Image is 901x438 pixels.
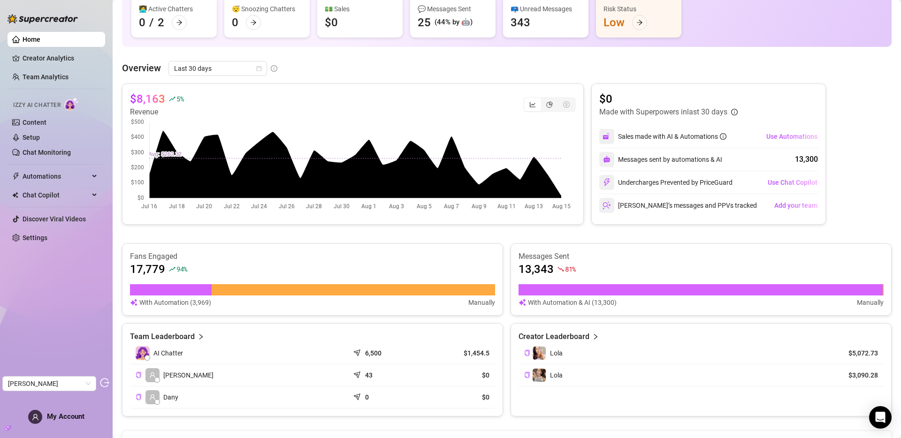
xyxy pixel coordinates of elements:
span: rise [169,96,176,102]
img: svg%3e [603,132,611,141]
span: user [149,372,156,378]
div: Messages sent by automations & AI [599,152,722,167]
div: [PERSON_NAME]’s messages and PPVs tracked [599,198,757,213]
article: Made with Superpowers in last 30 days [599,106,727,118]
img: logo-BBDzfeDw.svg [8,14,78,23]
span: copy [136,372,142,378]
span: 94 % [176,264,187,273]
a: Home [23,36,40,43]
span: Lola [550,371,563,379]
article: $0 [428,393,489,402]
span: send [353,369,363,378]
span: My Account [47,412,84,421]
span: Lola [550,349,563,357]
img: svg%3e [603,156,611,163]
button: Copy Teammate ID [136,371,142,378]
img: svg%3e [603,201,611,210]
span: Add your team [774,202,817,209]
span: arrow-right [176,19,183,26]
span: Use Chat Copilot [768,179,817,186]
div: 13,300 [795,154,818,165]
span: right [198,331,204,342]
div: 25 [418,15,431,30]
div: 😴 Snoozing Chatters [232,4,302,14]
img: Lola [533,369,546,382]
span: copy [136,394,142,400]
span: Zach M [8,377,91,391]
span: line-chart [529,101,536,108]
article: With Automation & AI (13,300) [528,297,617,308]
article: Revenue [130,106,183,118]
div: 0 [232,15,238,30]
div: 💬 Messages Sent [418,4,488,14]
a: Creator Analytics [23,51,98,66]
div: (44% by 🤖) [435,17,473,28]
span: user [32,414,39,421]
img: Lola [533,347,546,360]
span: Use Automations [766,133,817,140]
span: pie-chart [546,101,553,108]
span: arrow-right [250,19,257,26]
div: Undercharges Prevented by PriceGuard [599,175,733,190]
article: $0 [428,370,489,380]
button: Copy Teammate ID [136,393,142,400]
img: Chat Copilot [12,192,18,198]
span: fall [557,266,564,272]
article: Manually [857,297,884,308]
div: Open Intercom Messenger [869,406,892,429]
span: thunderbolt [12,173,20,180]
a: Discover Viral Videos [23,215,86,223]
article: 43 [365,370,373,380]
span: right [592,331,599,342]
span: info-circle [731,109,738,115]
div: 💵 Sales [325,4,395,14]
article: Messages Sent [519,251,884,262]
article: $3,090.28 [835,370,878,380]
button: Copy Creator ID [524,349,530,356]
div: 👩‍💻 Active Chatters [139,4,209,14]
a: Team Analytics [23,73,69,81]
div: Sales made with AI & Automations [618,131,726,142]
article: $5,072.73 [835,348,878,358]
article: $0 [599,91,738,106]
span: logout [100,378,109,387]
a: Setup [23,134,40,141]
article: 13,343 [519,262,554,277]
span: dollar-circle [563,101,570,108]
button: Add your team [774,198,818,213]
span: [PERSON_NAME] [163,370,214,380]
img: AI Chatter [64,97,79,111]
span: copy [524,350,530,356]
span: arrow-right [636,19,643,26]
article: $8,163 [130,91,165,106]
span: send [353,347,363,356]
article: Fans Engaged [130,251,495,262]
span: info-circle [271,65,277,72]
button: Use Chat Copilot [767,175,818,190]
article: Creator Leaderboard [519,331,589,342]
span: Last 30 days [174,61,261,76]
span: info-circle [720,133,726,140]
button: Use Automations [766,129,818,144]
a: Settings [23,234,47,242]
span: Izzy AI Chatter [13,101,61,110]
div: $0 [325,15,338,30]
span: Chat Copilot [23,188,89,203]
span: 5 % [176,94,183,103]
article: 0 [365,393,369,402]
img: izzy-ai-chatter-avatar-DDCN_rTZ.svg [136,346,150,360]
article: Overview [122,61,161,75]
div: 0 [139,15,145,30]
span: 81 % [565,264,576,273]
article: 6,500 [365,348,382,358]
img: svg%3e [603,178,611,187]
span: calendar [256,66,262,71]
article: With Automation (3,969) [139,297,211,308]
span: rise [169,266,176,272]
div: 2 [158,15,164,30]
div: Risk Status [603,4,674,14]
span: build [5,425,11,431]
article: Manually [468,297,495,308]
div: segmented control [523,97,576,112]
span: Dany [163,392,178,402]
